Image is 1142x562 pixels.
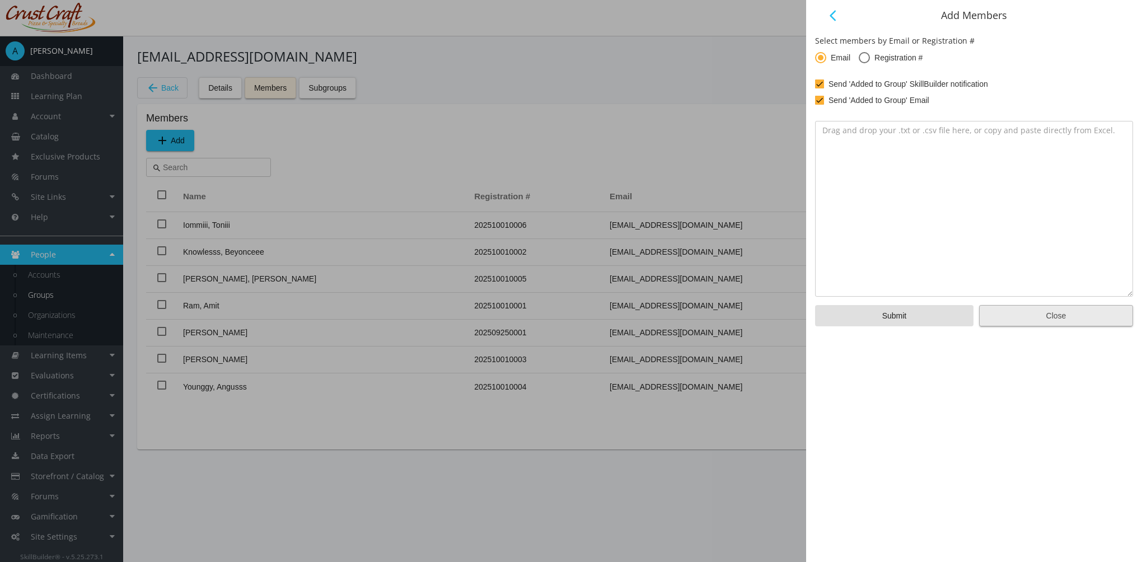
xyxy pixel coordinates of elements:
[829,93,929,107] span: Send 'Added to Group' Email
[941,10,1007,21] h2: Add Members
[979,305,1133,326] button: Close
[870,52,923,63] span: Registration #
[882,306,907,326] span: Submit
[829,77,988,91] span: Send 'Added to Group' SkillBuilder notification
[815,35,1133,46] mat-label: Select members by Email or Registration #
[989,306,1124,326] span: Close
[826,9,840,22] mat-icon: arrow_back_ios
[826,52,850,63] span: Email
[815,305,973,326] button: Submit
